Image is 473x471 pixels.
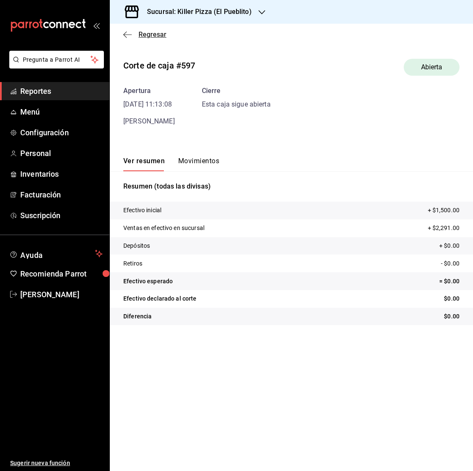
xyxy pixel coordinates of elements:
[439,241,459,250] p: + $0.00
[6,61,104,70] a: Pregunta a Parrot AI
[123,117,175,125] span: [PERSON_NAME]
[10,459,103,468] span: Sugerir nueva función
[178,157,219,171] button: Movimientos
[444,294,459,303] p: $0.00
[20,106,103,118] span: Menú
[20,85,103,97] span: Reportes
[123,59,195,72] div: Corte de caja #597
[20,249,92,259] span: Ayuda
[123,181,459,192] p: Resumen (todas las divisas)
[123,157,165,171] button: Ver resumen
[20,127,103,138] span: Configuración
[20,210,103,221] span: Suscripción
[428,206,459,215] p: + $1,500.00
[123,241,150,250] p: Depósitos
[140,7,252,17] h3: Sucursal: Killer Pizza (El Pueblito)
[123,259,142,268] p: Retiros
[202,99,271,110] div: Esta caja sigue abierta
[20,189,103,200] span: Facturación
[93,22,100,29] button: open_drawer_menu
[202,86,271,96] div: Cierre
[20,289,103,300] span: [PERSON_NAME]
[123,312,152,321] p: Diferencia
[139,30,166,38] span: Regresar
[439,277,459,286] p: = $0.00
[123,277,173,286] p: Efectivo esperado
[428,224,459,233] p: + $2,291.00
[123,99,175,110] time: [DATE] 11:13:08
[23,55,91,64] span: Pregunta a Parrot AI
[20,168,103,180] span: Inventarios
[123,206,161,215] p: Efectivo inicial
[9,51,104,68] button: Pregunta a Parrot AI
[123,30,166,38] button: Regresar
[123,157,219,171] div: navigation tabs
[123,224,204,233] p: Ventas en efectivo en sucursal
[123,86,175,96] div: Apertura
[416,62,448,72] span: Abierta
[444,312,459,321] p: $0.00
[441,259,459,268] p: - $0.00
[20,268,103,279] span: Recomienda Parrot
[123,294,197,303] p: Efectivo declarado al corte
[20,148,103,159] span: Personal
